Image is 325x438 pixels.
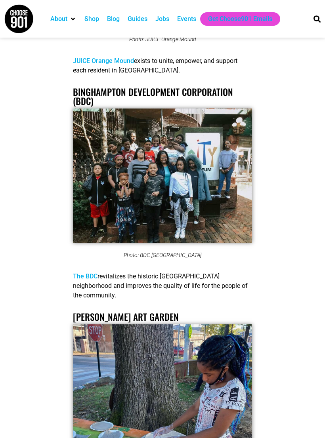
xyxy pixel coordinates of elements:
nav: Main nav [46,12,303,26]
a: Events [177,14,196,24]
img: A group of children posing in front of a Binghampton Development Corporation (BDC) building. [73,109,252,243]
a: Get Choose901 Emails [208,14,272,24]
p: exists to unite, empower, and support each resident in [GEOGRAPHIC_DATA]. [73,56,252,75]
a: [PERSON_NAME] Art Garden [73,310,179,324]
figcaption: Photo: JUICE Orange Mound [73,36,252,42]
figcaption: Photo: BDC [GEOGRAPHIC_DATA] [73,252,252,258]
span: revitalizes the historic [GEOGRAPHIC_DATA] neighborhood and improves the quality of life for the ... [73,272,248,299]
a: About [50,14,67,24]
div: About [46,12,80,26]
a: Guides [128,14,147,24]
a: Binghampton Development Corporation (BDC) [73,85,233,108]
a: Blog [107,14,120,24]
a: Jobs [155,14,169,24]
div: Search [311,12,324,25]
a: Shop [84,14,99,24]
a: JUICE Orange Mound [73,57,134,65]
a: The BDC [73,272,97,280]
